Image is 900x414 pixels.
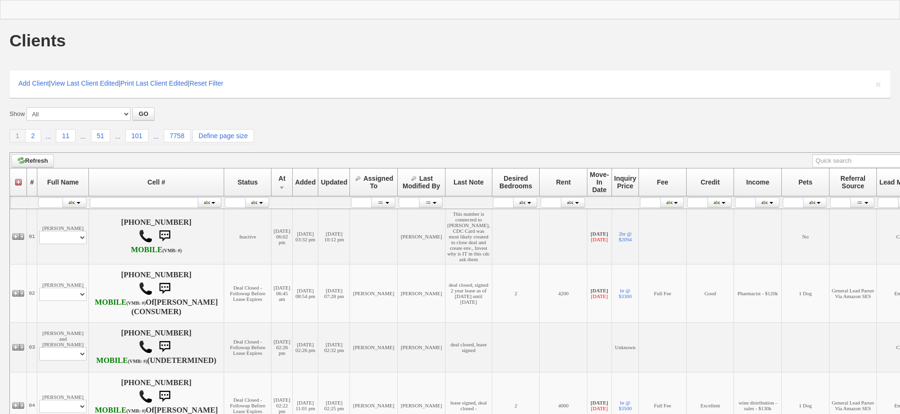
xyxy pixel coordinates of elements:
font: (VMB: #) [126,300,146,306]
img: call.png [139,340,153,354]
span: Cell # [148,178,165,186]
a: 11 [56,129,76,142]
b: AT&T Wireless [96,356,148,365]
label: Show [9,110,25,118]
td: 4200 [540,264,587,323]
a: Reset Filter [190,79,224,87]
font: (VMB: #) [126,408,146,414]
a: 51 [91,129,111,142]
font: MOBILE [131,246,163,254]
span: Full Name [47,178,79,186]
td: [DATE] 06:45 am [271,264,292,323]
h4: [PHONE_NUMBER] (UNDETERMINED) [91,329,222,366]
a: Add Client [18,79,49,87]
td: Good [686,264,734,323]
td: deal closed, lease signed [445,323,492,372]
span: Fee [657,178,668,186]
h4: [PHONE_NUMBER] [91,218,222,255]
span: Move-In Date [590,171,609,194]
a: ... [110,130,125,142]
a: View Last Client Edited [51,79,119,87]
td: Pharmacist - $120k [734,264,782,323]
a: ... [76,130,91,142]
td: [PERSON_NAME] [398,264,446,323]
span: Added [295,178,316,186]
span: Rent [556,178,571,186]
img: sms.png [155,387,174,406]
font: [DATE] [591,237,608,242]
td: Inactive [224,209,271,264]
a: br @ $3500 [619,400,632,411]
td: General Lead Parser Via Amazon SES [829,264,877,323]
span: Updated [321,178,347,186]
td: No [782,209,830,264]
td: [DATE] 06:02 pm [271,209,292,264]
font: [DATE] [591,293,608,299]
span: Income [746,178,769,186]
td: Deal Closed - Followup Before Lease Expires [224,323,271,372]
td: [DATE] 10:12 pm [318,209,350,264]
td: [PERSON_NAME] [398,323,446,372]
span: Last Note [454,178,484,186]
img: call.png [139,282,153,296]
a: Refresh [11,154,54,167]
b: [PERSON_NAME] [154,298,218,307]
td: This number is connected to [PERSON_NAME], CDC Card was most likely created to close deal and cre... [445,209,492,264]
font: (VMB: #) [163,248,182,253]
span: Status [237,178,258,186]
td: 02 [27,264,37,323]
span: Assigned To [363,175,393,190]
font: MOBILE [96,356,128,365]
td: 2 [492,264,540,323]
b: [DATE] [591,400,608,405]
td: [DATE] 02:26 pm [271,323,292,372]
td: [PERSON_NAME] and [PERSON_NAME] [37,323,89,372]
img: sms.png [155,337,174,356]
font: [DATE] [591,405,608,411]
div: | | | [9,70,891,98]
span: Pets [798,178,813,186]
td: [PERSON_NAME] [398,209,446,264]
td: 03 [27,323,37,372]
a: br @ $3300 [619,288,632,299]
b: AT&T Wireless [131,246,182,254]
td: 1 Dog [782,264,830,323]
td: [PERSON_NAME] [37,264,89,323]
span: Referral Source [840,175,865,190]
a: 101 [125,129,149,142]
a: Print Last Client Edited [121,79,188,87]
span: Inquiry Price [614,175,637,190]
a: ... [149,130,164,142]
img: sms.png [155,279,174,298]
td: [DATE] 07:28 pm [318,264,350,323]
th: # [27,168,37,196]
a: 2 [26,129,41,142]
h4: [PHONE_NUMBER] Of (CONSUMER) [91,271,222,316]
img: call.png [139,229,153,243]
td: [PERSON_NAME] [350,264,398,323]
span: Last Modified By [402,175,440,190]
td: Deal Closed - Followup Before Lease Expires [224,264,271,323]
b: T-Mobile USA, Inc. [95,298,146,307]
td: [DATE] 02:26 pm [292,323,318,372]
td: Full Fee [639,264,687,323]
span: Credit [700,178,719,186]
td: 01 [27,209,37,264]
a: ... [41,130,56,142]
td: deal closed, signed 2 year lease as of [DATE] until [DATE] [445,264,492,323]
a: 2br @ $2094 [619,231,632,242]
td: [DATE] 03:32 pm [292,209,318,264]
button: GO [132,107,154,121]
b: [DATE] [591,288,608,293]
td: [PERSON_NAME] [37,209,89,264]
span: At [279,175,286,182]
img: sms.png [155,227,174,246]
h1: Clients [9,32,66,49]
td: Unknown [612,323,639,372]
a: 7758 [164,129,191,142]
a: 1 [9,129,26,142]
a: Define page size [192,129,254,142]
td: [DATE] 08:54 pm [292,264,318,323]
font: MOBILE [95,298,126,307]
span: Desired Bedrooms [499,175,532,190]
